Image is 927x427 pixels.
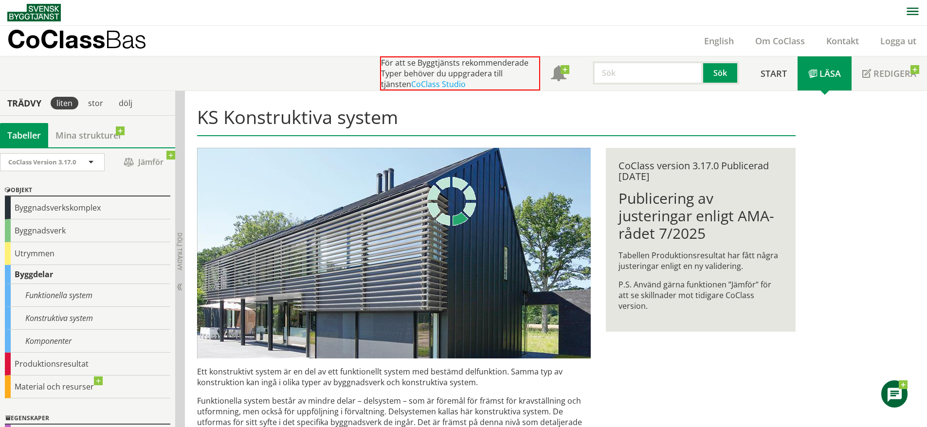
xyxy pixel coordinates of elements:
a: Redigera [852,56,927,90]
span: CoClass Version 3.17.0 [8,158,76,166]
div: liten [51,97,78,109]
div: Trädvy [2,98,47,108]
button: Sök [703,61,739,85]
p: CoClass [7,34,146,45]
img: structural-solar-shading.jpg [197,148,591,358]
h1: Publicering av justeringar enligt AMA-rådet 7/2025 [618,190,782,242]
div: Utrymmen [5,242,170,265]
span: Läsa [819,68,841,79]
div: Funktionella system [5,284,170,307]
p: P.S. Använd gärna funktionen ”Jämför” för att se skillnader mot tidigare CoClass version. [618,279,782,311]
span: Jämför [114,154,173,171]
p: Tabellen Produktionsresultat har fått några justeringar enligt en ny validering. [618,250,782,271]
p: Ett konstruktivt system är en del av ett funktionellt system med bestämd delfunktion. Samma typ a... [197,366,591,388]
div: CoClass version 3.17.0 Publicerad [DATE] [618,160,782,182]
div: För att se Byggtjänsts rekommenderade Typer behöver du uppgradera till tjänsten [380,56,540,90]
div: Material och resurser [5,375,170,398]
img: Laddar [427,177,476,226]
div: dölj [113,97,138,109]
a: CoClass Studio [411,79,466,89]
h1: KS Konstruktiva system [197,106,795,136]
span: Dölj trädvy [176,232,184,270]
div: Objekt [5,185,170,196]
a: Kontakt [816,35,870,47]
a: Om CoClass [745,35,816,47]
span: Notifikationer [551,67,566,82]
div: Byggnadsverk [5,219,170,242]
span: Bas [105,25,146,53]
div: Komponenter [5,330,170,353]
div: stor [82,97,109,109]
a: Start [750,56,798,90]
div: Byggdelar [5,265,170,284]
img: Svensk Byggtjänst [7,4,61,21]
div: Produktionsresultat [5,353,170,375]
input: Sök [593,61,703,85]
div: Konstruktiva system [5,307,170,330]
a: Mina strukturer [48,123,129,147]
a: English [693,35,745,47]
div: Egenskaper [5,413,170,425]
a: Logga ut [870,35,927,47]
span: Start [761,68,787,79]
a: CoClassBas [7,26,167,56]
a: Läsa [798,56,852,90]
div: Byggnadsverkskomplex [5,196,170,219]
span: Redigera [873,68,916,79]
